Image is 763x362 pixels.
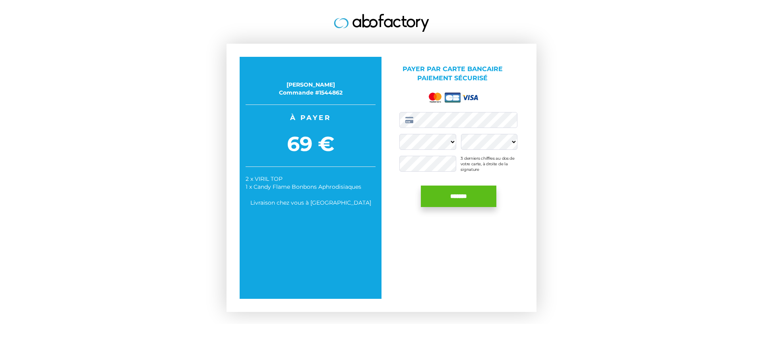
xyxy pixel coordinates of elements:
[246,81,376,89] div: [PERSON_NAME]
[334,14,429,32] img: logo.jpg
[417,74,488,82] span: Paiement sécurisé
[246,175,376,191] div: 2 x VIRIL TOP 1 x Candy Flame Bonbons Aphrodisiaques
[462,95,478,100] img: visa.png
[246,113,376,122] span: À payer
[387,65,517,83] p: Payer par Carte bancaire
[461,156,517,172] div: 3 derniers chiffres au dos de votre carte, à droite de la signature
[246,130,376,159] span: 69 €
[246,199,376,207] div: Livraison chez vous à [GEOGRAPHIC_DATA]
[427,91,443,104] img: mastercard.png
[246,89,376,97] div: Commande #1544862
[445,93,461,103] img: cb.png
